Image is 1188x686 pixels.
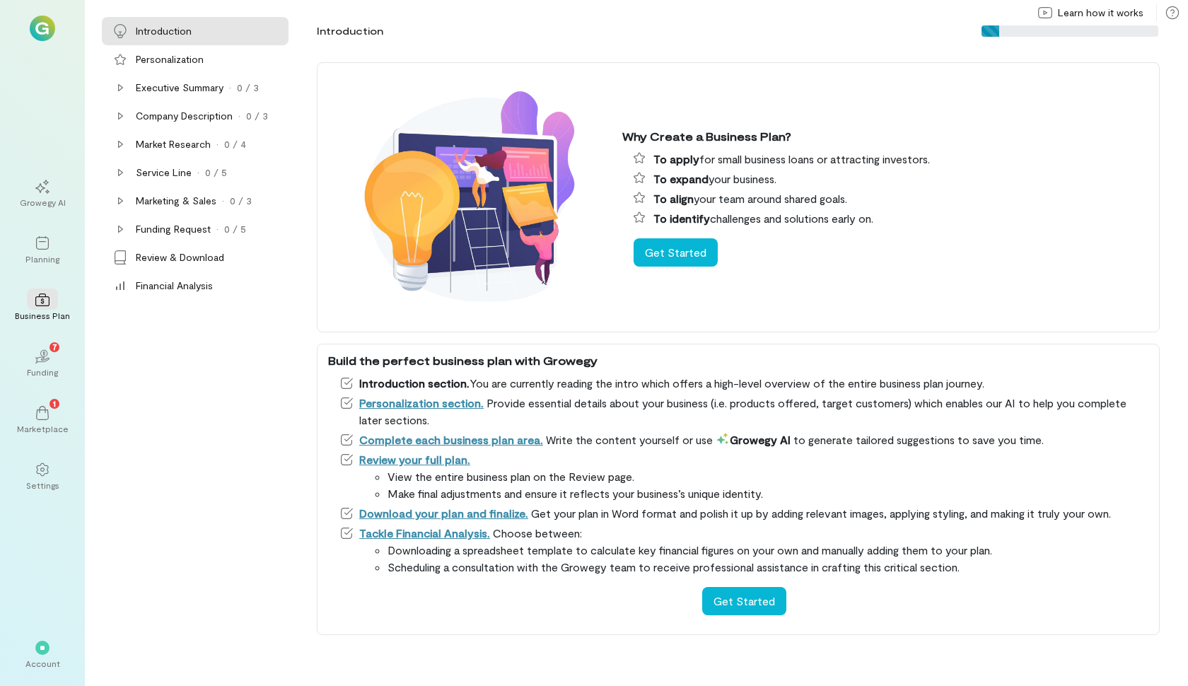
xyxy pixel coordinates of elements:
a: Business Plan [17,281,68,332]
a: Complete each business plan area. [359,433,543,446]
li: for small business loans or attracting investors. [634,151,1148,168]
div: · [238,109,240,123]
button: Get Started [702,587,786,615]
a: Tackle Financial Analysis. [359,526,490,540]
span: Growegy AI [716,433,791,446]
div: · [229,81,231,95]
div: Funding Request [136,222,211,236]
div: Introduction [136,24,192,38]
li: Scheduling a consultation with the Growegy team to receive professional assistance in crafting th... [388,559,1148,576]
span: 7 [52,340,57,353]
button: Get Started [634,238,718,267]
div: Market Research [136,137,211,151]
a: Settings [17,451,68,502]
div: Marketplace [17,423,69,434]
div: Company Description [136,109,233,123]
div: 0 / 3 [230,194,252,208]
div: Personalization [136,52,204,66]
li: Provide essential details about your business (i.e. products offered, target customers) which ena... [339,395,1148,429]
div: · [222,194,224,208]
div: Marketing & Sales [136,194,216,208]
div: Build the perfect business plan with Growegy [328,352,1148,369]
div: 0 / 3 [246,109,268,123]
li: your team around shared goals. [634,190,1148,207]
div: Introduction [317,24,383,38]
span: Introduction section. [359,376,470,390]
img: Why create a business plan [328,71,611,324]
div: 0 / 5 [224,222,246,236]
li: View the entire business plan on the Review page. [388,468,1148,485]
div: 0 / 3 [237,81,259,95]
span: Learn how it works [1058,6,1143,20]
div: Planning [25,253,59,264]
a: Download your plan and finalize. [359,506,528,520]
span: To apply [653,152,699,165]
a: Funding [17,338,68,389]
a: Review your full plan. [359,453,470,466]
li: Get your plan in Word format and polish it up by adding relevant images, applying styling, and ma... [339,505,1148,522]
span: To align [653,192,694,205]
li: You are currently reading the intro which offers a high-level overview of the entire business pla... [339,375,1148,392]
li: Make final adjustments and ensure it reflects your business’s unique identity. [388,485,1148,502]
div: Growegy AI [20,197,66,208]
span: 1 [53,397,56,409]
li: challenges and solutions early on. [634,210,1148,227]
div: Service Line [136,165,192,180]
div: Account [25,658,60,669]
div: · [197,165,199,180]
div: Executive Summary [136,81,223,95]
span: To expand [653,172,709,185]
div: 0 / 5 [205,165,227,180]
div: Business Plan [15,310,70,321]
a: Marketplace [17,395,68,446]
div: Why Create a Business Plan? [622,128,1148,145]
div: · [216,222,219,236]
a: Personalization section. [359,396,484,409]
li: Downloading a spreadsheet template to calculate key financial figures on your own and manually ad... [388,542,1148,559]
div: Review & Download [136,250,224,264]
span: To identify [653,211,710,225]
li: Write the content yourself or use to generate tailored suggestions to save you time. [339,431,1148,448]
div: Financial Analysis [136,279,213,293]
div: 0 / 4 [224,137,246,151]
div: · [216,137,219,151]
li: your business. [634,170,1148,187]
a: Growegy AI [17,168,68,219]
div: Settings [26,479,59,491]
li: Choose between: [339,525,1148,576]
div: Funding [27,366,58,378]
a: Planning [17,225,68,276]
